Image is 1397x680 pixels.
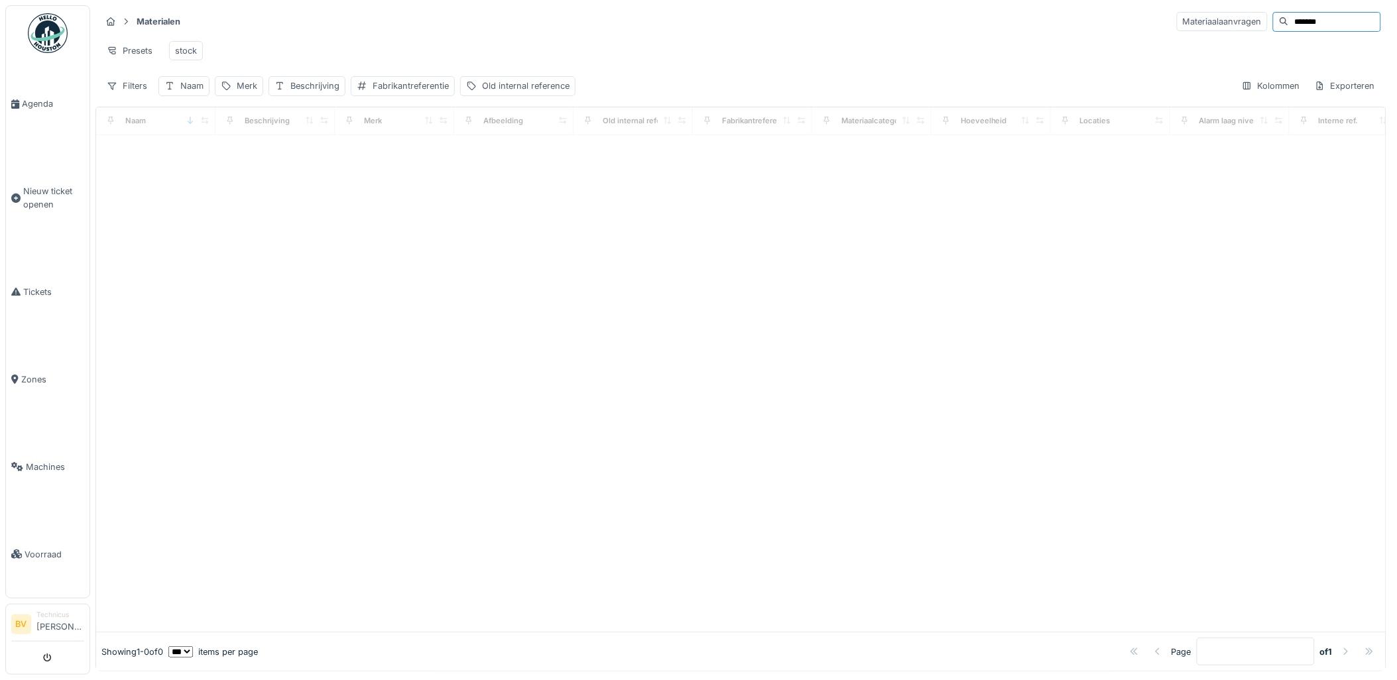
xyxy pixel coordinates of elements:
[245,115,290,127] div: Beschrijving
[961,115,1007,127] div: Hoeveelheid
[175,44,197,57] div: stock
[237,80,257,92] div: Merk
[28,13,68,53] img: Badge_color-CXgf-gQk.svg
[722,115,791,127] div: Fabrikantreferentie
[21,373,84,386] span: Zones
[22,97,84,110] span: Agenda
[168,646,258,658] div: items per page
[131,15,186,28] strong: Materialen
[483,115,523,127] div: Afbeelding
[1320,646,1333,658] strong: of 1
[11,614,31,634] li: BV
[11,610,84,642] a: BV Technicus[PERSON_NAME]
[6,335,90,423] a: Zones
[180,80,204,92] div: Naam
[1236,76,1306,95] div: Kolommen
[841,115,908,127] div: Materiaalcategorie
[101,76,153,95] div: Filters
[101,646,163,658] div: Showing 1 - 0 of 0
[26,461,84,473] span: Machines
[482,80,570,92] div: Old internal reference
[6,60,90,148] a: Agenda
[1177,12,1268,31] div: Materiaalaanvragen
[1309,76,1381,95] div: Exporteren
[36,610,84,638] li: [PERSON_NAME]
[6,148,90,248] a: Nieuw ticket openen
[36,610,84,620] div: Technicus
[603,115,682,127] div: Old internal reference
[1172,646,1191,658] div: Page
[6,423,90,510] a: Machines
[6,510,90,598] a: Voorraad
[101,41,158,60] div: Presets
[290,80,339,92] div: Beschrijving
[125,115,146,127] div: Naam
[23,185,84,210] span: Nieuw ticket openen
[1080,115,1111,127] div: Locaties
[1319,115,1359,127] div: Interne ref.
[1199,115,1263,127] div: Alarm laag niveau
[364,115,382,127] div: Merk
[6,248,90,335] a: Tickets
[25,548,84,561] span: Voorraad
[373,80,449,92] div: Fabrikantreferentie
[23,286,84,298] span: Tickets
